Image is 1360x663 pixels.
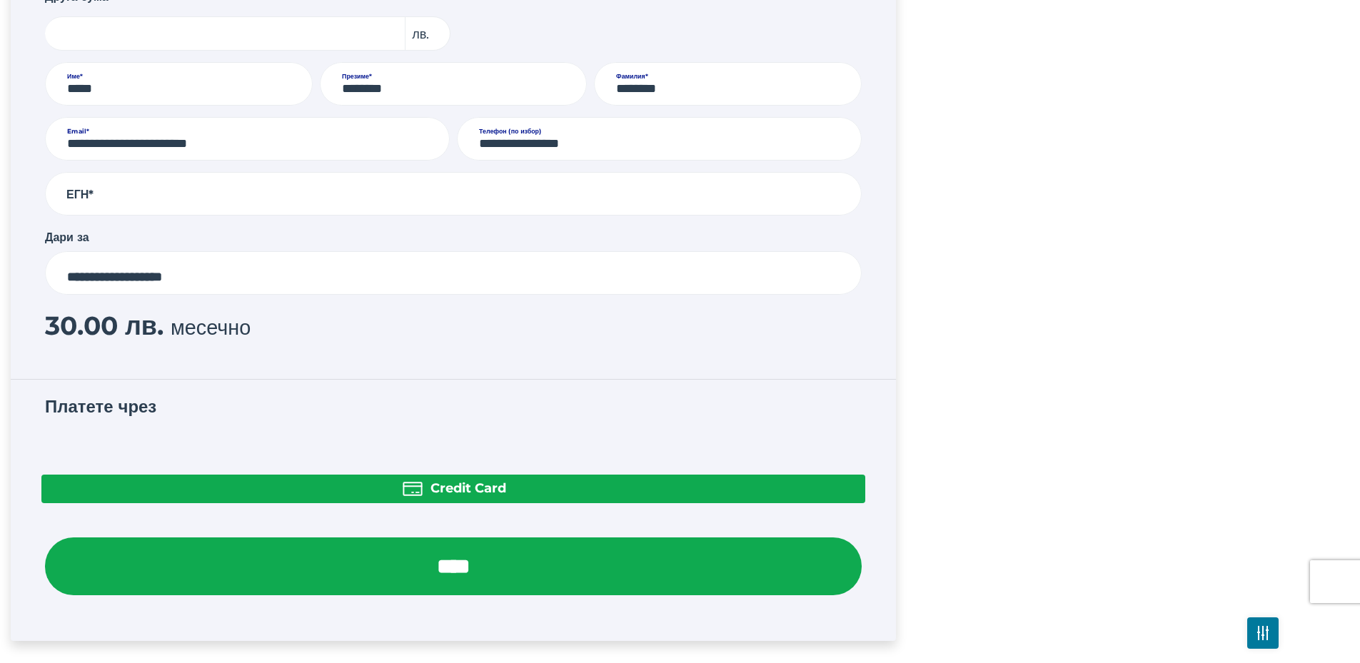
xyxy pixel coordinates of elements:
button: Credit Card [41,475,865,503]
h3: Платете чрез [45,397,862,423]
span: 30.00 [45,310,118,341]
span: лв. [404,16,450,51]
img: Fader [1257,629,1269,636]
span: лв. [125,310,163,341]
iframe: Secure payment button frame [41,435,865,463]
label: Дари за [45,228,89,246]
span: месечно [171,315,251,340]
